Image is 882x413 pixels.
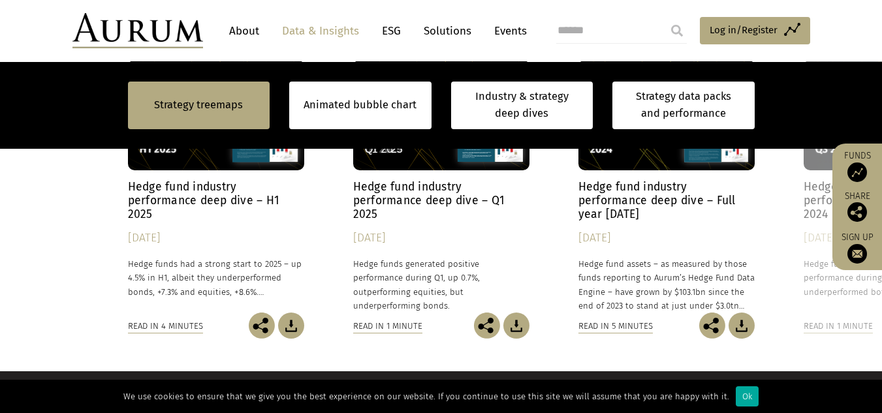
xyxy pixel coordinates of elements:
[353,60,529,313] a: Hedge Fund Data Hedge fund industry performance deep dive – Q1 2025 [DATE] Hedge funds generated ...
[451,82,593,129] a: Industry & strategy deep dives
[128,60,304,313] a: Hedge Fund Data Hedge fund industry performance deep dive – H1 2025 [DATE] Hedge funds had a stro...
[72,13,203,48] img: Aurum
[699,313,725,339] img: Share this post
[278,313,304,339] img: Download Article
[729,313,755,339] img: Download Article
[503,313,529,339] img: Download Article
[417,19,478,43] a: Solutions
[276,19,366,43] a: Data & Insights
[839,192,875,222] div: Share
[128,257,304,298] p: Hedge funds had a strong start to 2025 – up 4.5% in H1, albeit they underperformed bonds, +7.3% a...
[128,319,203,333] div: Read in 4 minutes
[353,319,422,333] div: Read in 1 minute
[578,319,653,333] div: Read in 5 minutes
[839,232,875,264] a: Sign up
[804,319,873,333] div: Read in 1 minute
[578,257,755,313] p: Hedge fund assets – as measured by those funds reporting to Aurum’s Hedge Fund Data Engine – have...
[612,82,755,129] a: Strategy data packs and performance
[839,150,875,182] a: Funds
[353,180,529,221] h4: Hedge fund industry performance deep dive – Q1 2025
[249,313,275,339] img: Share this post
[847,162,867,182] img: Access Funds
[578,180,755,221] h4: Hedge fund industry performance deep dive – Full year [DATE]
[488,19,527,43] a: Events
[474,313,500,339] img: Share this post
[578,60,755,313] a: Hedge Fund Data Hedge fund industry performance deep dive – Full year [DATE] [DATE] Hedge fund as...
[304,97,417,114] a: Animated bubble chart
[700,17,810,44] a: Log in/Register
[353,257,529,313] p: Hedge funds generated positive performance during Q1, up 0.7%, outperforming equities, but underp...
[847,244,867,264] img: Sign up to our newsletter
[128,229,304,247] div: [DATE]
[578,229,755,247] div: [DATE]
[353,229,529,247] div: [DATE]
[375,19,407,43] a: ESG
[710,22,778,38] span: Log in/Register
[736,386,759,406] div: Ok
[128,180,304,221] h4: Hedge fund industry performance deep dive – H1 2025
[847,202,867,222] img: Share this post
[223,19,266,43] a: About
[154,97,243,114] a: Strategy treemaps
[664,18,690,44] input: Submit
